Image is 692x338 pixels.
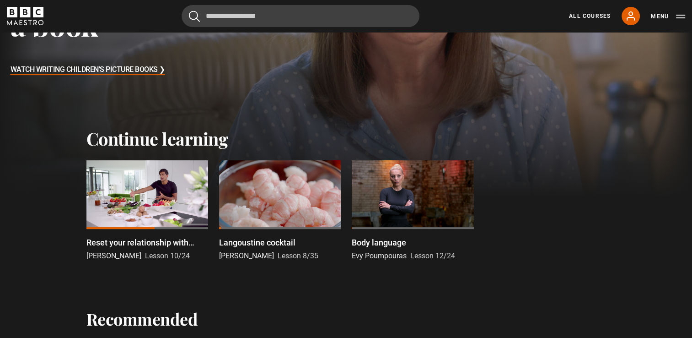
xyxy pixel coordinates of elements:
a: Reset your relationship with sugar [PERSON_NAME] Lesson 10/24 [86,160,208,262]
p: Reset your relationship with sugar [86,236,208,249]
span: [PERSON_NAME] [219,251,274,260]
button: Submit the search query [189,11,200,22]
input: Search [182,5,419,27]
p: Langoustine cocktail [219,236,295,249]
svg: BBC Maestro [7,7,43,25]
span: Lesson 8/35 [278,251,318,260]
h2: Continue learning [86,128,606,149]
h2: Recommended [86,309,198,328]
span: [PERSON_NAME] [86,251,141,260]
a: All Courses [569,12,611,20]
p: Body language [352,236,406,249]
h3: Watch Writing Children's Picture Books ❯ [11,63,165,77]
a: Langoustine cocktail [PERSON_NAME] Lesson 8/35 [219,160,341,262]
a: Body language Evy Poumpouras Lesson 12/24 [352,160,473,262]
span: Lesson 10/24 [145,251,190,260]
span: Evy Poumpouras [352,251,407,260]
span: Lesson 12/24 [410,251,455,260]
button: Toggle navigation [651,12,685,21]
